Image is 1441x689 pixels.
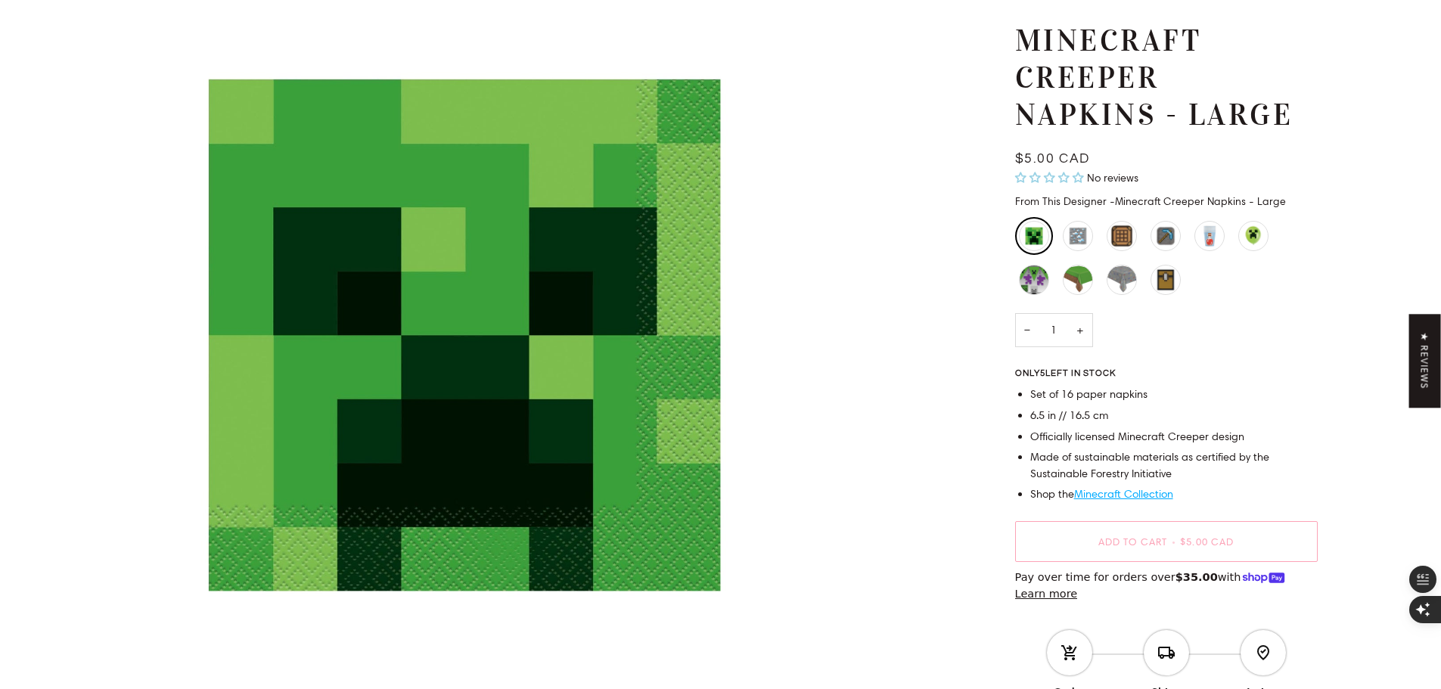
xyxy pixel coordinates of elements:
[1147,261,1185,299] li: Minecraft Chest Loot Bags
[1147,216,1185,254] li: Minecraft Diamond Pickaxe Plates - Small
[1180,535,1234,548] span: $5.00 CAD
[1030,486,1318,503] li: Shop the
[1030,428,1318,445] li: Officially licensed Minecraft Creeper design
[1098,535,1168,548] span: Add to Cart
[1067,313,1093,347] button: Increase quantity
[1103,216,1141,254] li: Minecraft Crafting Table Plates - Large
[1110,194,1115,207] span: -
[1015,216,1053,254] li: Minecraft Creeper Napkins - Large
[1234,216,1272,254] li: Minecraft Creeper Balloons
[1015,23,1306,133] h1: Minecraft Creeper Napkins - Large
[1103,261,1141,299] li: Minecraft Ore Table Cover
[1110,194,1286,207] span: Minecraft Creeper Napkins - Large
[1087,171,1138,185] span: No reviews
[1015,152,1090,166] span: $5.00 CAD
[1015,313,1039,347] button: Decrease quantity
[1030,449,1318,483] li: Made of sustainable materials as certified by the Sustainable Forestry Initiative
[1015,369,1123,378] span: Only left in stock
[1015,194,1107,207] span: From This Designer
[1074,487,1173,501] a: Minecraft Collection
[1059,216,1097,254] li: Minecraft Diamond Block Napkins - Small
[1191,216,1228,254] li: Minecraft Potion Cups
[1059,261,1097,299] li: Minecraft Grass Block Table Cover
[1015,521,1318,562] button: Add to Cart
[1015,313,1093,347] input: Quantity
[1030,386,1318,403] li: Set of 16 paper napkins
[1015,261,1053,299] li: Minecraft Decorating Kit
[1030,408,1318,424] li: 6.5 in // 16.5 cm
[1167,535,1180,548] span: •
[1409,314,1441,408] div: Click to open Judge.me floating reviews tab
[1040,369,1045,377] span: 5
